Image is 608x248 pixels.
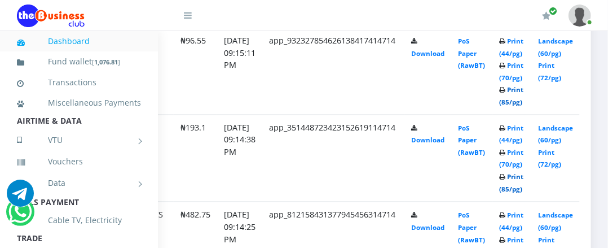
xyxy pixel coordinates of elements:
a: Print (72/pg) [538,149,561,169]
a: Download [411,136,444,145]
a: Download [411,224,444,232]
a: Data [17,169,141,197]
a: Chat for support [8,207,32,225]
img: Logo [17,5,85,27]
td: [DATE] 09:15:11 PM [217,27,262,115]
a: Landscape (60/pg) [538,124,573,145]
small: [ ] [92,58,120,66]
a: Vouchers [17,149,141,175]
a: Chat for support [7,188,34,207]
a: Print (44/pg) [499,211,523,232]
td: [DATE] 09:14:38 PM [217,115,262,202]
td: ₦193.1 [174,115,217,202]
a: Fund wallet[1,076.81] [17,49,141,75]
b: 1,076.81 [94,58,118,66]
td: app_932327854626138417414714 [262,27,404,115]
a: Print (72/pg) [538,61,561,82]
i: Renew/Upgrade Subscription [542,11,550,20]
span: Renew/Upgrade Subscription [549,7,557,15]
a: Print (44/pg) [499,124,523,145]
a: Print (85/pg) [499,85,523,106]
td: app_351448723423152619114714 [262,115,404,202]
img: User [569,5,591,27]
a: Download [411,49,444,58]
a: Cable TV, Electricity [17,207,141,233]
a: Transactions [17,69,141,95]
a: PoS Paper (RawBT) [458,37,485,69]
a: Landscape (60/pg) [538,211,573,232]
a: Print (70/pg) [499,149,523,169]
a: Landscape (60/pg) [538,37,573,58]
a: Print (44/pg) [499,37,523,58]
a: Print (70/pg) [499,61,523,82]
a: VTU [17,126,141,154]
a: Dashboard [17,28,141,54]
a: PoS Paper (RawBT) [458,211,485,244]
td: ₦96.55 [174,27,217,115]
a: Miscellaneous Payments [17,90,141,116]
a: Print (85/pg) [499,173,523,194]
a: PoS Paper (RawBT) [458,124,485,157]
